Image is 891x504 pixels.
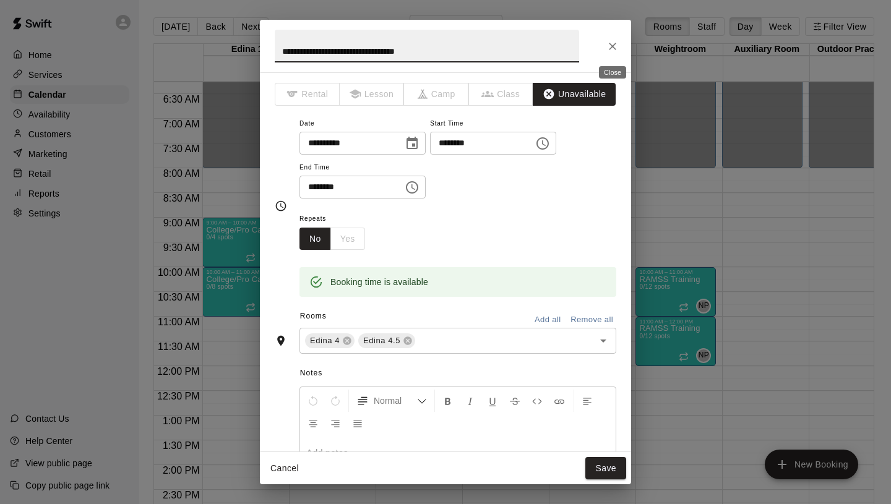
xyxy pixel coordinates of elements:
button: Cancel [265,457,304,480]
span: Notes [300,364,616,383]
button: Redo [325,390,346,412]
button: No [299,228,331,250]
div: Edina 4.5 [358,333,415,348]
button: Add all [528,310,567,330]
button: Center Align [303,412,324,434]
div: Booking time is available [330,271,428,293]
span: Rooms [300,312,327,320]
span: Edina 4.5 [358,335,405,347]
button: Save [585,457,626,480]
span: The type of an existing booking cannot be changed [275,83,340,106]
span: Start Time [430,116,556,132]
button: Insert Code [527,390,548,412]
button: Choose time, selected time is 11:00 AM [400,175,424,200]
span: End Time [299,160,426,176]
button: Right Align [325,412,346,434]
button: Justify Align [347,412,368,434]
div: Edina 4 [305,333,355,348]
svg: Timing [275,200,287,212]
span: Edina 4 [305,335,345,347]
button: Open [595,332,612,349]
button: Format Underline [482,390,503,412]
button: Insert Link [549,390,570,412]
button: Choose date, selected date is Aug 15, 2025 [400,131,424,156]
svg: Rooms [275,335,287,347]
span: Date [299,116,426,132]
span: Repeats [299,211,375,228]
div: Close [599,66,626,79]
span: The type of an existing booking cannot be changed [404,83,469,106]
div: outlined button group [299,228,365,250]
button: Format Italics [460,390,481,412]
button: Remove all [567,310,616,330]
button: Undo [303,390,324,412]
button: Formatting Options [351,390,432,412]
button: Unavailable [533,83,616,106]
span: The type of an existing booking cannot be changed [340,83,405,106]
button: Format Bold [437,390,458,412]
span: The type of an existing booking cannot be changed [469,83,534,106]
button: Close [601,35,624,58]
button: Left Align [577,390,598,412]
span: Normal [374,395,417,407]
button: Format Strikethrough [504,390,525,412]
button: Choose time, selected time is 10:00 AM [530,131,555,156]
